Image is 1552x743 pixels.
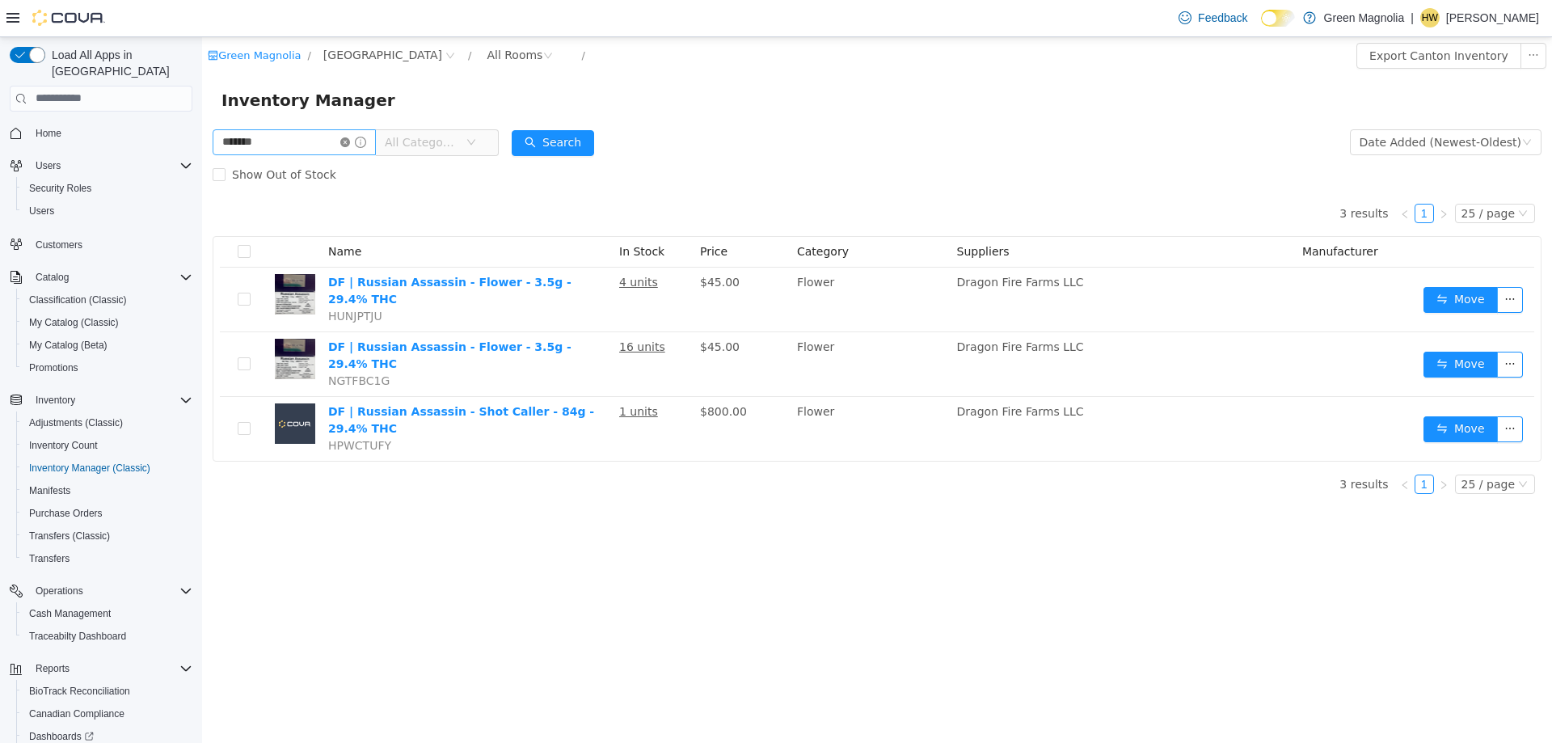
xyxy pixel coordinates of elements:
[29,607,111,620] span: Cash Management
[3,389,199,412] button: Inventory
[1261,10,1295,27] input: Dark Mode
[23,436,192,455] span: Inventory Count
[29,293,127,306] span: Classification (Classic)
[29,581,192,601] span: Operations
[23,604,192,623] span: Cash Management
[23,504,192,523] span: Purchase Orders
[3,232,199,255] button: Customers
[36,127,61,140] span: Home
[183,97,256,113] span: All Categories
[23,358,85,378] a: Promotions
[16,680,199,703] button: BioTrack Reconciliation
[29,730,94,743] span: Dashboards
[23,682,137,701] a: BioTrack Reconciliation
[755,368,882,381] span: Dragon Fire Farms LLC
[126,368,392,398] a: DF | Russian Assassin - Shot Caller - 84g - 29.4% THC
[32,10,105,26] img: Cova
[1212,437,1232,457] li: 1
[29,205,54,217] span: Users
[29,268,75,287] button: Catalog
[1193,167,1212,186] li: Previous Page
[126,208,159,221] span: Name
[29,530,110,542] span: Transfers (Classic)
[1137,167,1186,186] li: 3 results
[29,235,89,255] a: Customers
[29,416,123,429] span: Adjustments (Classic)
[3,154,199,177] button: Users
[29,439,98,452] span: Inventory Count
[36,159,61,172] span: Users
[3,266,199,289] button: Catalog
[1446,8,1539,27] p: [PERSON_NAME]
[23,290,133,310] a: Classification (Classic)
[29,581,90,601] button: Operations
[23,627,133,646] a: Traceabilty Dashboard
[16,602,199,625] button: Cash Management
[29,234,192,254] span: Customers
[23,682,192,701] span: BioTrack Reconciliation
[23,358,192,378] span: Promotions
[1100,208,1176,221] span: Manufacturer
[1154,6,1319,32] button: Export Canton Inventory
[16,703,199,725] button: Canadian Compliance
[16,311,199,334] button: My Catalog (Classic)
[1320,100,1330,112] i: icon: down
[1198,10,1247,26] span: Feedback
[29,484,70,497] span: Manifests
[1221,315,1296,340] button: icon: swapMove
[1237,172,1246,182] i: icon: right
[36,239,82,251] span: Customers
[23,458,192,478] span: Inventory Manager (Classic)
[16,289,199,311] button: Classification (Classic)
[153,99,164,111] i: icon: info-circle
[23,458,157,478] a: Inventory Manager (Classic)
[588,360,749,424] td: Flower
[1213,438,1231,456] a: 1
[29,156,67,175] button: Users
[23,526,192,546] span: Transfers (Classic)
[23,704,192,724] span: Canadian Compliance
[498,368,545,381] span: $800.00
[1193,437,1212,457] li: Previous Page
[1232,167,1251,186] li: Next Page
[23,526,116,546] a: Transfers (Classic)
[16,457,199,479] button: Inventory Manager (Classic)
[1324,8,1405,27] p: Green Magnolia
[73,366,113,407] img: DF | Russian Assassin - Shot Caller - 84g - 29.4% THC placeholder
[755,208,808,221] span: Suppliers
[23,413,129,433] a: Adjustments (Classic)
[138,100,148,110] i: icon: close-circle
[1318,6,1344,32] button: icon: ellipsis
[1213,167,1231,185] a: 1
[498,239,538,251] span: $45.00
[23,201,61,221] a: Users
[16,502,199,525] button: Purchase Orders
[45,47,192,79] span: Load All Apps in [GEOGRAPHIC_DATA]
[755,239,882,251] span: Dragon Fire Farms LLC
[1295,315,1321,340] button: icon: ellipsis
[23,179,192,198] span: Security Roles
[73,302,113,342] img: DF | Russian Assassin - Flower - 3.5g - 29.4% THC hero shot
[498,303,538,316] span: $45.00
[16,357,199,379] button: Promotions
[16,479,199,502] button: Manifests
[379,12,382,24] span: /
[29,507,103,520] span: Purchase Orders
[23,436,104,455] a: Inventory Count
[417,208,462,221] span: In Stock
[105,12,108,24] span: /
[29,685,130,698] span: BioTrack Reconciliation
[23,131,141,144] span: Show Out of Stock
[36,271,69,284] span: Catalog
[23,336,192,355] span: My Catalog (Beta)
[23,627,192,646] span: Traceabilty Dashboard
[121,9,240,27] span: Canton
[1198,443,1208,453] i: icon: left
[417,368,456,381] u: 1 units
[29,339,108,352] span: My Catalog (Beta)
[1158,93,1319,117] div: Date Added (Newest-Oldest)
[36,662,70,675] span: Reports
[16,177,199,200] button: Security Roles
[29,124,68,143] a: Home
[29,462,150,475] span: Inventory Manager (Classic)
